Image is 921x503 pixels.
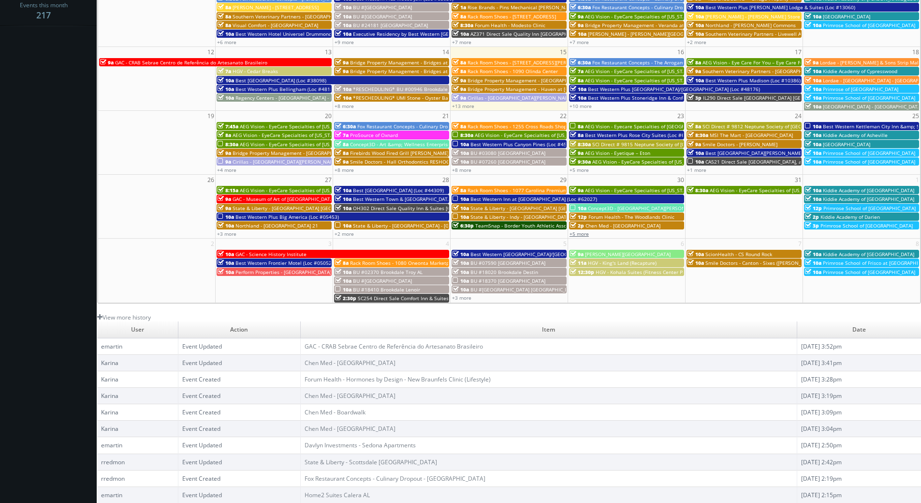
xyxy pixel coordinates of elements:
span: AEG Vision - EyeCare Specialties of [US_STATE] – Eyeworks of San Mateo Optometry [475,132,669,138]
span: 8a [218,13,231,20]
a: View more history [97,313,151,321]
span: Rack Room Shoes - 1090 Olinda Center [468,68,558,75]
span: 10a [218,259,234,266]
span: 9a [453,86,466,92]
span: Best Western Plus Rose City Suites (Loc #66042) [585,132,698,138]
a: +3 more [217,230,236,237]
a: +5 more [570,167,589,173]
span: 8a [687,123,701,130]
a: +8 more [452,167,471,173]
span: Southern Veterinary Partners - [GEOGRAPHIC_DATA] [702,68,822,75]
span: 9a [218,158,231,165]
span: 8a [570,77,584,84]
span: Cirillas - [GEOGRAPHIC_DATA][PERSON_NAME] ([STREET_ADDRESS]) INTERIORS ONLY due to weather, resch... [468,94,762,101]
span: 10a [335,222,351,229]
span: 10a [218,94,234,101]
span: Rack Room Shoes - [STREET_ADDRESS] [468,13,556,20]
span: 9a [218,205,231,212]
span: Best Western Town & [GEOGRAPHIC_DATA] (Loc #05423) [353,196,483,202]
a: +2 more [687,39,706,46]
span: State & Liberty - Indy - [GEOGRAPHIC_DATA] IN [470,213,578,220]
span: [PERSON_NAME] - [PERSON_NAME][GEOGRAPHIC_DATA] [588,30,716,37]
span: [PERSON_NAME] - [PERSON_NAME] Store [705,13,800,20]
span: 10a [805,259,821,266]
span: Northland - [PERSON_NAME] Commons [705,22,796,29]
span: 10a [335,269,351,275]
span: 22 [559,111,568,121]
span: Primrose School of [GEOGRAPHIC_DATA] [823,22,915,29]
span: 10a [687,22,704,29]
span: 10a [218,213,234,220]
a: Chen Med - [GEOGRAPHIC_DATA] [305,359,395,367]
span: AEG Vision - Eyetique – Eton [585,150,650,156]
span: AEG Vision - EyeCare Specialties of [US_STATE] – [PERSON_NAME] Eye Care [585,13,758,20]
span: 10a [687,259,704,266]
span: BU #[GEOGRAPHIC_DATA] [353,277,412,284]
span: 10a [218,86,234,92]
span: 10a [335,286,351,293]
span: Best [GEOGRAPHIC_DATA][PERSON_NAME] (Loc #32091) [705,150,834,156]
span: [GEOGRAPHIC_DATA] [823,13,870,20]
span: Best [GEOGRAPHIC_DATA] (Loc #44309) [353,187,444,194]
span: 8a [453,13,466,20]
span: 9a [335,158,349,165]
span: BU #18370 [GEOGRAPHIC_DATA] [470,277,545,284]
span: Primrose School of [GEOGRAPHIC_DATA] [823,150,915,156]
span: 10a [453,251,469,258]
span: AEG Vision - Eyecare Specialties of [GEOGRAPHIC_DATA] – Advanced Eye Care Associates [585,123,789,130]
span: 2:30p [335,295,356,302]
span: 10a [805,86,821,92]
span: *RESCHEDULING* UMI Stone - Oyster Bay Kitchen [353,94,469,101]
span: 10a [335,13,351,20]
span: 8a [335,259,349,266]
span: 8:30a [687,187,708,194]
span: 9a [687,68,701,75]
span: Lordae - [PERSON_NAME] & Sons Strip Mall [820,59,920,66]
span: Fox Restaurant Concepts - Culinary Dropout - [GEOGRAPHIC_DATA] [357,123,510,130]
span: 10a [805,141,821,148]
span: 10a [335,22,351,29]
span: State & Liberty - [GEOGRAPHIC_DATA] - [GEOGRAPHIC_DATA] [GEOGRAPHIC_DATA] [353,222,540,229]
span: GAC - Museum of Art of [GEOGRAPHIC_DATA][PERSON_NAME] (second shoot) [233,196,408,202]
span: 9a [335,68,349,75]
span: 8a [453,59,466,66]
span: Concept3D - [GEOGRAPHIC_DATA][PERSON_NAME] [588,205,703,212]
span: AEG Vision - EyeCare Specialties of [US_STATE] – Yardley Vision Care [592,158,750,165]
span: Regency Centers - [GEOGRAPHIC_DATA] - 80043 [235,94,345,101]
span: *RESCHEDULING* BU #00946 Brookdale Skyline [353,86,466,92]
span: BU #07590 [GEOGRAPHIC_DATA] [470,259,545,266]
span: 10a [805,196,821,202]
span: 9a [335,59,349,66]
span: 7:45a [218,123,238,130]
span: Bridge Property Management - Bridges at [GEOGRAPHIC_DATA] [350,59,497,66]
span: BU #07260 [GEOGRAPHIC_DATA] [470,158,545,165]
span: AEG Vision - EyeCare Specialties of [US_STATE] – Olympic Eye Care [710,187,863,194]
span: Smile Doctors - Canton - Sixes ([PERSON_NAME] Smile) [705,259,832,266]
span: 23 [676,111,685,121]
span: 9a [570,150,584,156]
span: 10a [805,13,821,20]
span: BU #18410 Brookdale Lenoir [353,286,420,293]
span: 16 [676,47,685,57]
span: Kiddie Academy of [GEOGRAPHIC_DATA] [823,187,914,194]
span: 20 [324,111,333,121]
span: Northland - [GEOGRAPHIC_DATA] 21 [235,222,318,229]
span: Best [GEOGRAPHIC_DATA] (Loc #38098) [235,77,326,84]
span: Kiddie Academy of Darien [820,213,880,220]
a: State & Liberty - Scottsdale [GEOGRAPHIC_DATA] [305,458,437,466]
span: 10a [805,158,821,165]
span: 10a [453,141,469,148]
span: 6:30a [570,59,591,66]
span: 12p [805,205,822,212]
span: HGV - King's Land (Recapture) [588,259,657,266]
span: Best Western [GEOGRAPHIC_DATA]/[GEOGRAPHIC_DATA] (Loc #05785) [470,251,631,258]
span: 10a [335,205,351,212]
span: [PERSON_NAME][GEOGRAPHIC_DATA] [585,251,671,258]
span: 10a [570,94,586,101]
a: +3 more [452,294,471,301]
span: Primrose of [GEOGRAPHIC_DATA] [823,86,898,92]
span: AEG Vision - EyeCare Specialties of [US_STATE] – [PERSON_NAME] Ridge Eye Care [585,187,773,194]
a: +8 more [335,103,354,109]
span: SC254 Direct Sale Comfort Inn & Suites at I-85 [358,295,465,302]
span: 6:30a [335,123,356,130]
